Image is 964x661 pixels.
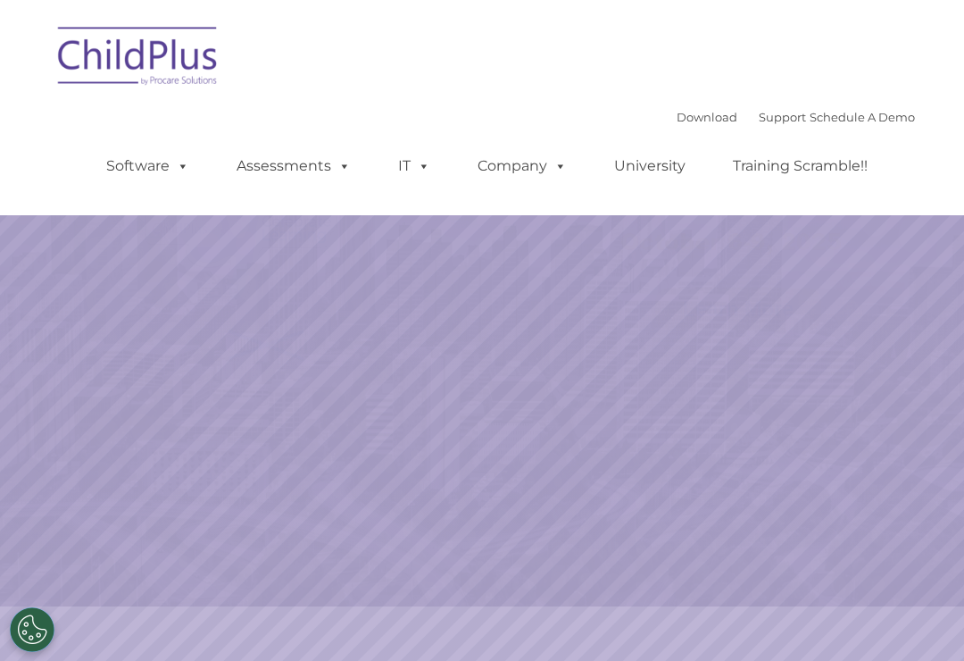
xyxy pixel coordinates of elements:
[715,148,885,184] a: Training Scramble!!
[460,148,585,184] a: Company
[219,148,369,184] a: Assessments
[10,607,54,652] button: Cookies Settings
[380,148,448,184] a: IT
[596,148,703,184] a: University
[655,288,821,330] a: Learn More
[677,110,915,124] font: |
[677,110,737,124] a: Download
[759,110,806,124] a: Support
[49,14,228,104] img: ChildPlus by Procare Solutions
[810,110,915,124] a: Schedule A Demo
[88,148,207,184] a: Software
